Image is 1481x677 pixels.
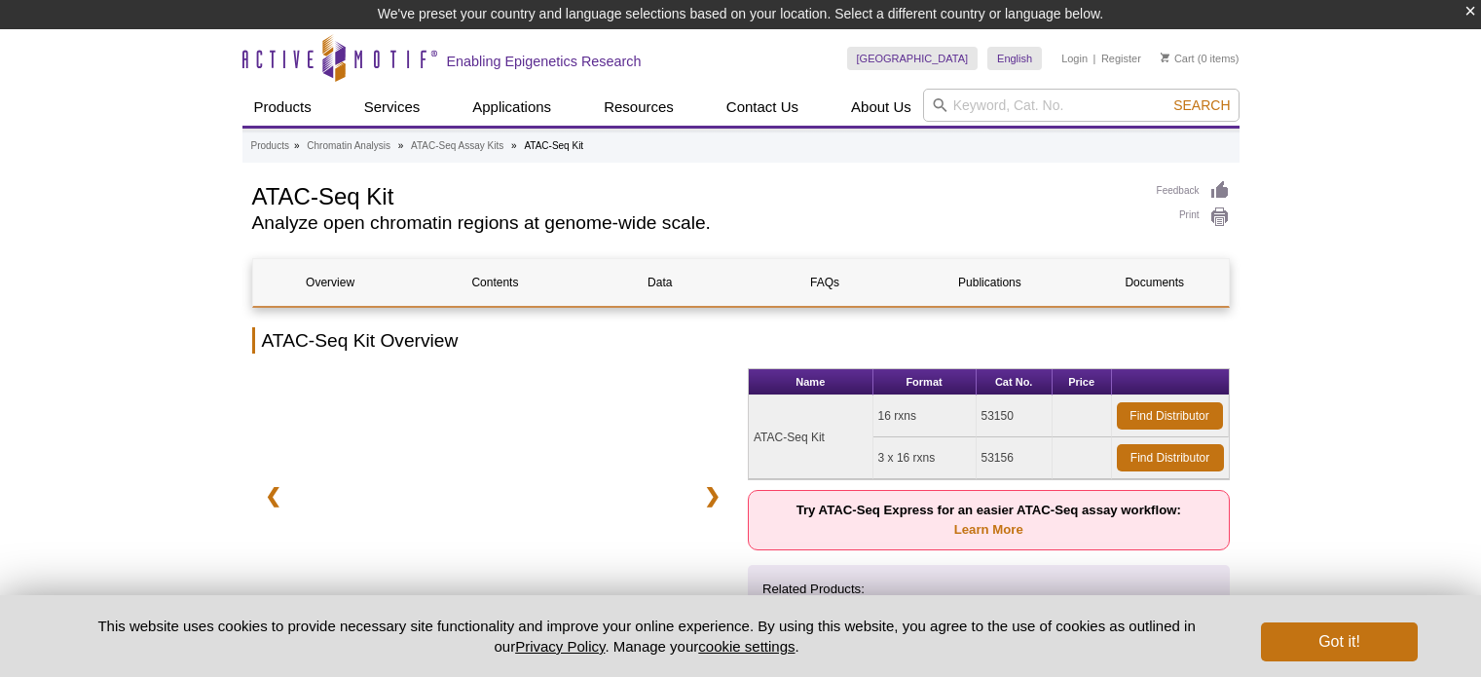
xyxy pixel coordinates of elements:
[715,89,810,126] a: Contact Us
[1053,369,1112,395] th: Price
[252,214,1137,232] h2: Analyze open chromatin regions at genome-wide scale.
[294,140,300,151] li: »
[839,89,923,126] a: About Us
[691,473,733,518] a: ❯
[515,638,605,655] a: Privacy Policy
[252,180,1137,209] h1: ATAC-Seq Kit
[912,259,1067,306] a: Publications
[252,327,1230,354] h2: ATAC-Seq Kit Overview
[749,369,873,395] th: Name
[977,395,1053,437] td: 53150
[873,395,977,437] td: 16 rxns
[524,140,583,151] li: ATAC-Seq Kit
[242,89,323,126] a: Products
[977,369,1053,395] th: Cat No.
[847,47,979,70] a: [GEOGRAPHIC_DATA]
[747,259,902,306] a: FAQs
[1093,47,1096,70] li: |
[592,89,685,126] a: Resources
[873,369,977,395] th: Format
[352,89,432,126] a: Services
[923,89,1240,122] input: Keyword, Cat. No.
[252,473,294,518] a: ❮
[1161,53,1169,62] img: Your Cart
[1157,207,1230,228] a: Print
[1167,96,1236,114] button: Search
[1077,259,1232,306] a: Documents
[1261,622,1417,661] button: Got it!
[1157,180,1230,202] a: Feedback
[253,259,408,306] a: Overview
[1173,97,1230,113] span: Search
[1117,444,1224,471] a: Find Distributor
[1161,52,1195,65] a: Cart
[64,616,1230,657] p: This website uses cookies to provide necessary site functionality and improve your online experie...
[873,437,977,479] td: 3 x 16 rxns
[977,437,1053,479] td: 53156
[1117,402,1223,430] a: Find Distributor
[411,137,503,155] a: ATAC-Seq Assay Kits
[796,503,1181,537] strong: Try ATAC-Seq Express for an easier ATAC-Seq assay workflow:
[1161,47,1240,70] li: (0 items)
[698,638,795,655] button: cookie settings
[582,259,737,306] a: Data
[987,47,1042,70] a: English
[749,395,873,479] td: ATAC-Seq Kit
[447,53,642,70] h2: Enabling Epigenetics Research
[954,522,1023,537] a: Learn More
[511,140,517,151] li: »
[1061,52,1088,65] a: Login
[461,89,563,126] a: Applications
[418,259,573,306] a: Contents
[762,580,1215,599] p: Related Products:
[251,137,289,155] a: Products
[307,137,390,155] a: Chromatin Analysis
[1101,52,1141,65] a: Register
[398,140,404,151] li: »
